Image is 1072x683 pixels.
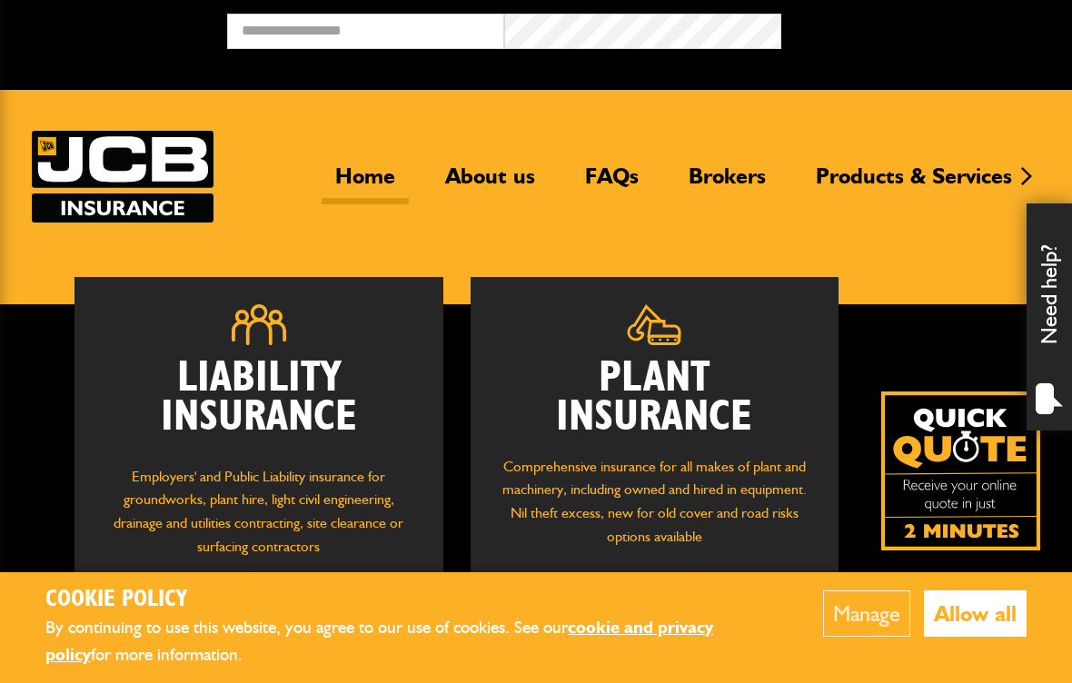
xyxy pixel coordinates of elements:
a: Products & Services [802,163,1026,204]
a: FAQs [571,163,652,204]
h2: Plant Insurance [498,359,812,437]
button: Allow all [924,590,1027,637]
a: Home [322,163,409,204]
p: Comprehensive insurance for all makes of plant and machinery, including owned and hired in equipm... [498,455,812,548]
h2: Cookie Policy [45,586,768,614]
a: Get your insurance quote isn just 2-minutes [881,391,1040,550]
div: Need help? [1027,203,1072,431]
button: Manage [823,590,910,637]
button: Broker Login [781,14,1058,42]
h2: Liability Insurance [102,359,416,447]
a: JCB Insurance Services [32,131,213,223]
p: Employers' and Public Liability insurance for groundworks, plant hire, light civil engineering, d... [102,465,416,568]
p: By continuing to use this website, you agree to our use of cookies. See our for more information. [45,614,768,669]
img: Quick Quote [881,391,1040,550]
a: About us [432,163,549,204]
img: JCB Insurance Services logo [32,131,213,223]
a: Brokers [675,163,779,204]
